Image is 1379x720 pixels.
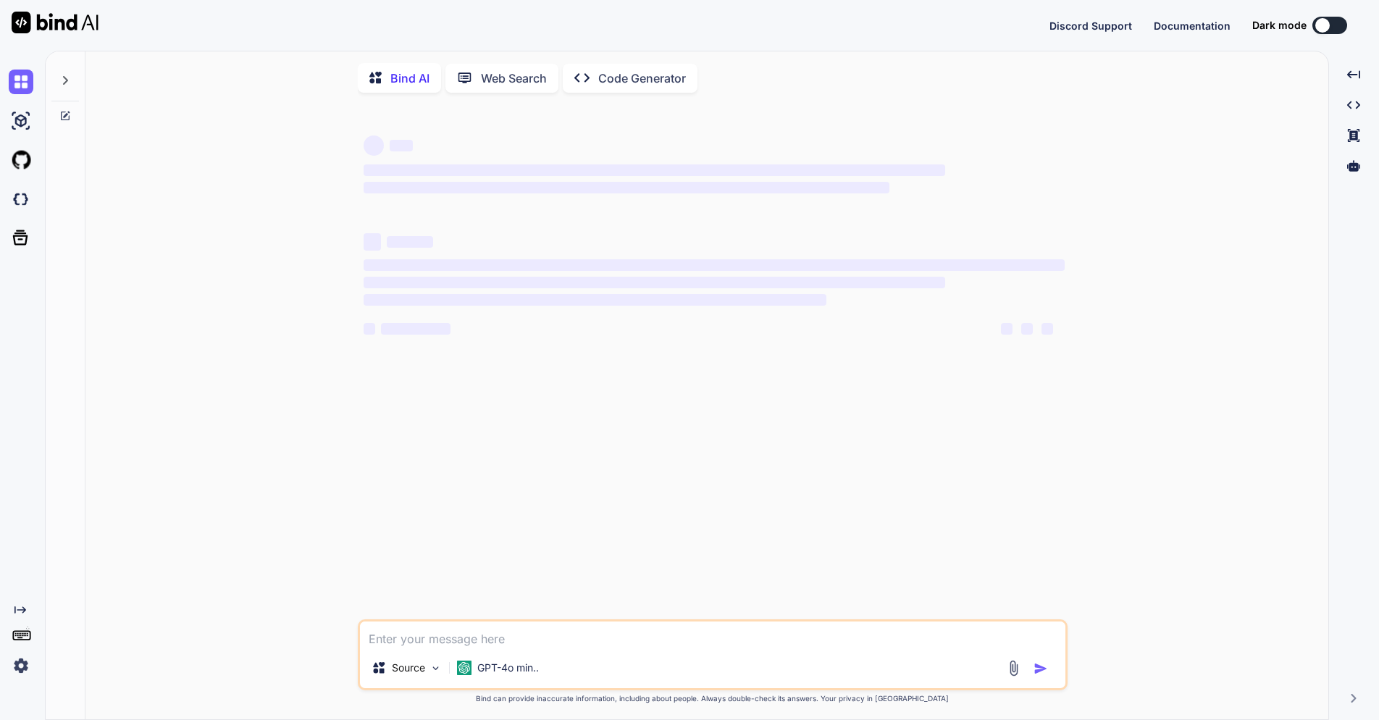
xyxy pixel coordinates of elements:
span: Dark mode [1252,18,1307,33]
p: Source [392,661,425,675]
p: GPT-4o min.. [477,661,539,675]
span: ‌ [364,294,826,306]
img: Bind AI [12,12,98,33]
span: ‌ [364,164,945,176]
img: attachment [1005,660,1022,677]
span: ‌ [364,323,375,335]
span: Discord Support [1049,20,1132,32]
span: ‌ [387,236,433,248]
img: icon [1034,661,1048,676]
p: Code Generator [598,70,686,87]
img: darkCloudIdeIcon [9,187,33,212]
img: Pick Models [429,662,442,674]
span: ‌ [364,135,384,156]
span: ‌ [390,140,413,151]
img: chat [9,70,33,94]
span: ‌ [364,277,945,288]
span: ‌ [364,182,889,193]
button: Documentation [1154,18,1231,33]
img: githubLight [9,148,33,172]
span: ‌ [381,323,450,335]
p: Bind can provide inaccurate information, including about people. Always double-check its answers.... [358,693,1068,704]
img: GPT-4o mini [457,661,471,675]
span: ‌ [1041,323,1053,335]
p: Web Search [481,70,547,87]
span: Documentation [1154,20,1231,32]
img: ai-studio [9,109,33,133]
span: ‌ [1001,323,1013,335]
img: settings [9,653,33,678]
span: ‌ [364,259,1065,271]
p: Bind AI [390,70,429,87]
button: Discord Support [1049,18,1132,33]
span: ‌ [364,233,381,251]
span: ‌ [1021,323,1033,335]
